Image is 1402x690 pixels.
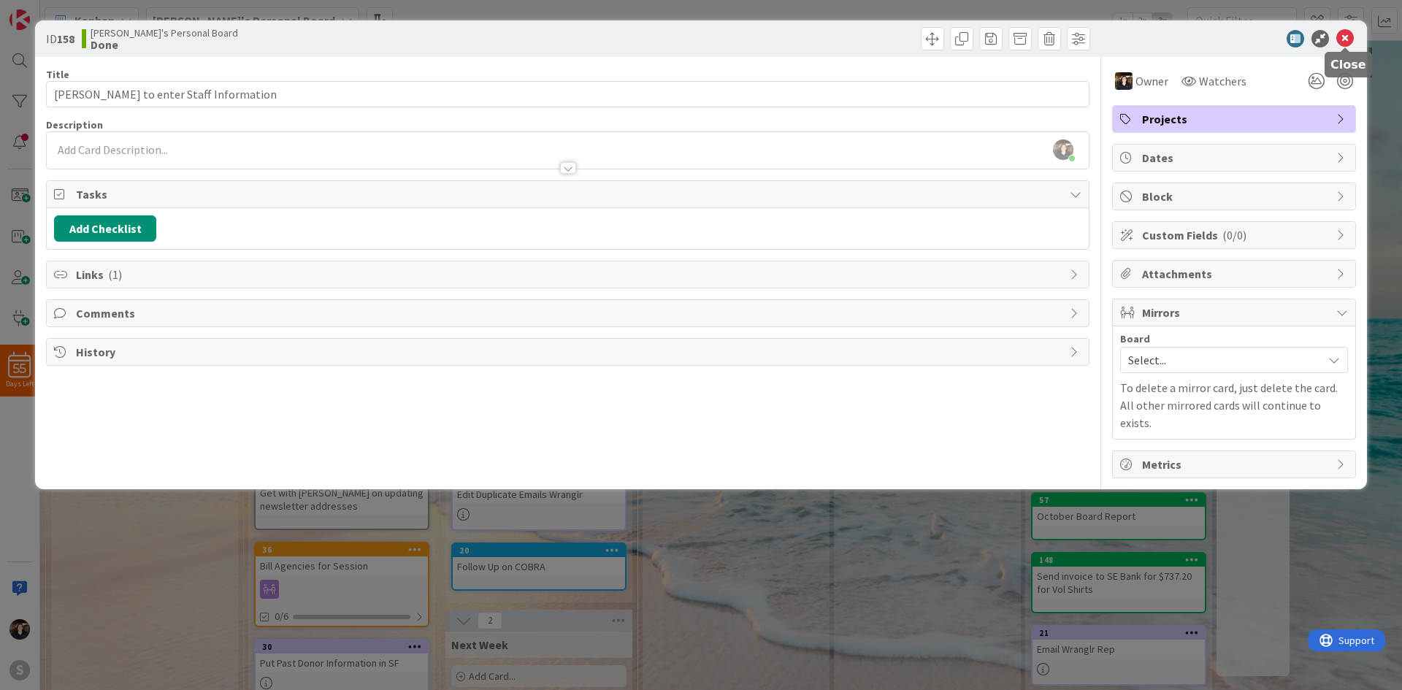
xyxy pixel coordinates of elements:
[76,304,1062,322] span: Comments
[1142,226,1329,244] span: Custom Fields
[108,267,122,282] span: ( 1 )
[1330,58,1366,72] h5: Close
[1199,72,1246,90] span: Watchers
[46,68,69,81] label: Title
[54,215,156,242] button: Add Checklist
[1142,304,1329,321] span: Mirrors
[1142,456,1329,473] span: Metrics
[1222,228,1246,242] span: ( 0/0 )
[1120,334,1150,344] span: Board
[1120,379,1348,432] p: To delete a mirror card, just delete the card. All other mirrored cards will continue to exists.
[1142,188,1329,205] span: Block
[76,185,1062,203] span: Tasks
[76,343,1062,361] span: History
[91,39,238,50] b: Done
[46,118,103,131] span: Description
[76,266,1062,283] span: Links
[91,27,238,39] span: [PERSON_NAME]'s Personal Board
[1128,350,1315,370] span: Select...
[1142,110,1329,128] span: Projects
[1053,139,1073,160] img: 0gh3WeHskahoaj8UhpPxJkcUy4bGxrYS.jpg
[46,30,74,47] span: ID
[1142,149,1329,166] span: Dates
[31,2,66,20] span: Support
[1135,72,1168,90] span: Owner
[1142,265,1329,283] span: Attachments
[46,81,1089,107] input: type card name here...
[57,31,74,46] b: 158
[1115,72,1133,90] img: KS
